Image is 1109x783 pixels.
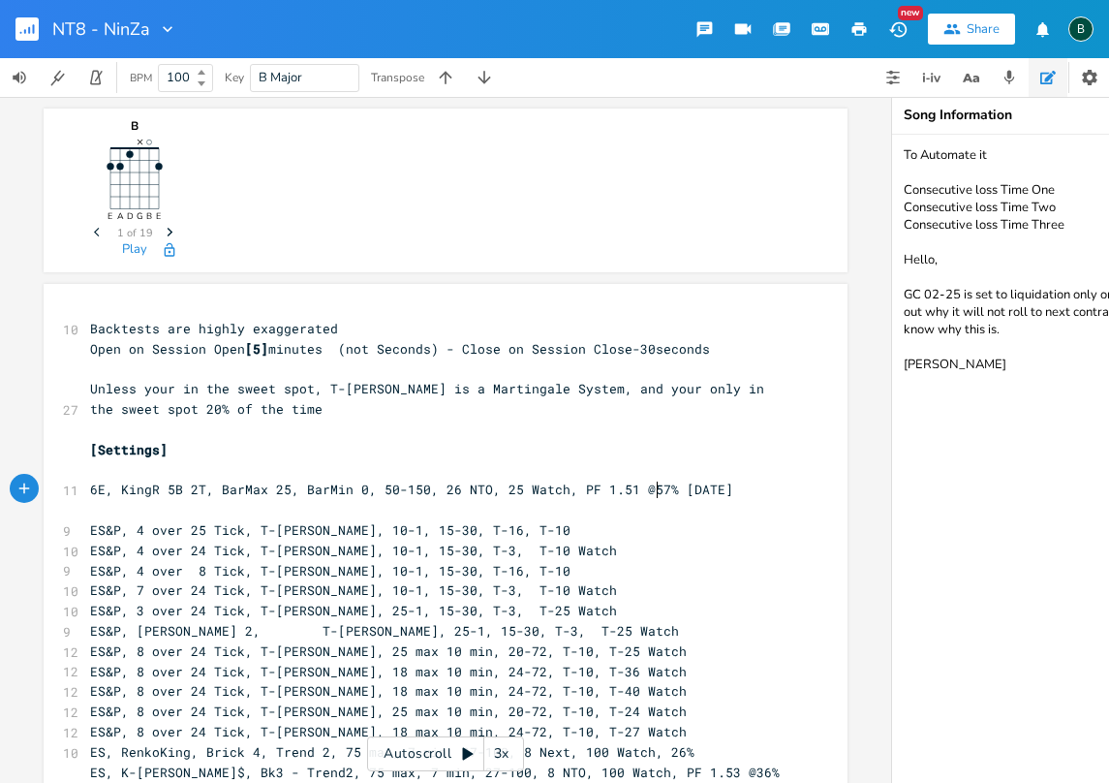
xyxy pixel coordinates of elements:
[898,6,923,20] div: New
[90,562,570,579] span: ES&P, 4 over 8 Tick, T-[PERSON_NAME], 10-1, 15-30, T-16, T-10
[90,642,687,660] span: ES&P, 8 over 24 Tick, T-[PERSON_NAME], 25 max 10 min, 20-72, T-10, T-25 Watch
[108,210,112,222] text: E
[90,380,772,418] span: Unless your in the sweet spot, T-[PERSON_NAME] is a Martingale System, and your only in the sweet...
[371,72,424,83] div: Transpose
[90,602,617,619] span: ES&P, 3 over 24 Tick, T-[PERSON_NAME], 25-1, 15-30, T-3, T-25 Watch
[245,340,268,358] span: [5]
[90,542,617,559] span: ES&P, 4 over 24 Tick, T-[PERSON_NAME], 10-1, 15-30, T-3, T-10 Watch
[156,210,161,222] text: E
[90,743,694,761] span: ES, RenkoKing, Brick 4, Trend 2, 75 max, 7 min, 27-100, 8 Next, 100 Watch, 26%
[90,521,570,539] span: ES&P, 4 over 25 Tick, T-[PERSON_NAME], 10-1, 15-30, T-16, T-10
[967,20,1000,38] div: Share
[367,736,524,771] div: Autoscroll
[928,14,1015,45] button: Share
[90,663,687,680] span: ES&P, 8 over 24 Tick, T-[PERSON_NAME], 18 max 10 min, 24-72, T-10, T-36 Watch
[878,12,917,47] button: New
[259,69,302,86] span: B Major
[90,723,687,740] span: ES&P, 8 over 24 Tick, T-[PERSON_NAME], 18 max 10 min, 24-72, T-10, T-27 Watch
[90,441,168,458] span: [Settings]
[137,210,143,222] text: G
[90,320,338,337] span: Backtests are highly exaggerated
[1068,7,1094,51] button: B
[90,703,687,720] span: ES&P, 8 over 24 Tick, T-[PERSON_NAME], 25 max 10 min, 20-72, T-10, T-24 Watch
[146,210,152,222] text: B
[90,340,710,358] span: Open on Session Open minutes (not Seconds) - Close on Session Close-30seconds
[90,622,679,640] span: ES&P, [PERSON_NAME] 2, T-[PERSON_NAME], 25-1, 15-30, T-3, T-25 Watch
[127,210,134,222] text: D
[90,481,733,498] span: 6E, KingR 5B 2T, BarMax 25, BarMin 0, 50-150, 26 NTO, 25 Watch, PF 1.51 @57% [DATE]
[484,736,519,771] div: 3x
[117,210,124,222] text: A
[52,20,150,38] span: NT8 - NinZa
[90,581,617,599] span: ES&P, 7 over 24 Tick, T-[PERSON_NAME], 10-1, 15-30, T-3, T-10 Watch
[1068,16,1094,42] div: BruCe
[86,120,183,132] div: B
[137,134,143,149] text: ×
[225,72,244,83] div: Key
[130,73,152,83] div: BPM
[90,682,687,700] span: ES&P, 8 over 24 Tick, T-[PERSON_NAME], 18 max 10 min, 24-72, T-10, T-40 Watch
[122,242,147,259] button: Play
[117,228,153,238] span: 1 of 19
